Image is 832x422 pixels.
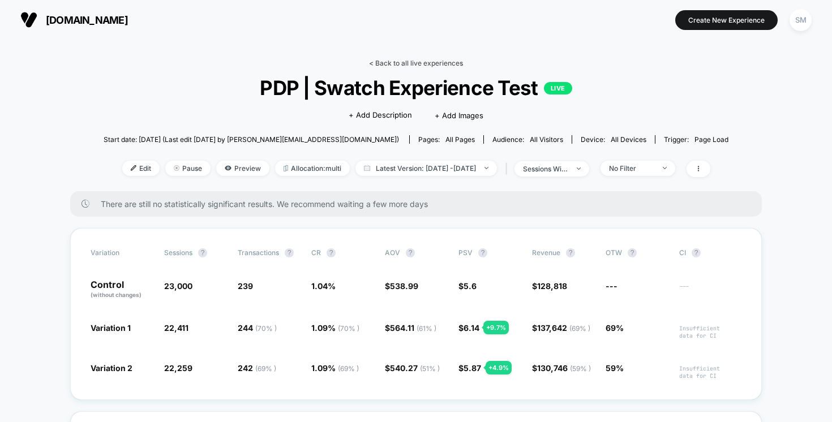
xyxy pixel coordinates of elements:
[679,248,741,257] span: CI
[786,8,815,32] button: SM
[577,167,581,170] img: end
[606,281,617,291] span: ---
[532,248,560,257] span: Revenue
[20,11,37,28] img: Visually logo
[255,364,276,373] span: ( 69 % )
[369,59,463,67] a: < Back to all live experiences
[131,165,136,171] img: edit
[420,364,440,373] span: ( 51 % )
[104,135,399,144] span: Start date: [DATE] (Last edit [DATE] by [PERSON_NAME][EMAIL_ADDRESS][DOMAIN_NAME])
[198,248,207,257] button: ?
[284,165,288,171] img: rebalance
[164,323,188,333] span: 22,411
[327,248,336,257] button: ?
[606,363,624,373] span: 59%
[238,323,277,333] span: 244
[385,248,400,257] span: AOV
[606,323,624,333] span: 69%
[483,321,509,334] div: + 9.7 %
[692,248,701,257] button: ?
[570,364,591,373] span: ( 59 % )
[566,248,575,257] button: ?
[532,363,591,373] span: $
[238,248,279,257] span: Transactions
[537,323,590,333] span: 137,642
[611,135,646,144] span: all devices
[355,161,497,176] span: Latest Version: [DATE] - [DATE]
[275,161,350,176] span: Allocation: multi
[458,248,473,257] span: PSV
[478,248,487,257] button: ?
[464,363,481,373] span: 5.87
[165,161,211,176] span: Pause
[435,111,483,120] span: + Add Images
[385,363,440,373] span: $
[135,76,697,100] span: PDP | Swatch Experience Test
[537,363,591,373] span: 130,746
[417,324,436,333] span: ( 61 % )
[174,165,179,171] img: end
[164,248,192,257] span: Sessions
[628,248,637,257] button: ?
[91,323,131,333] span: Variation 1
[255,324,277,333] span: ( 70 % )
[664,135,728,144] div: Trigger:
[390,323,436,333] span: 564.11
[458,323,479,333] span: $
[91,363,132,373] span: Variation 2
[311,281,336,291] span: 1.04 %
[569,324,590,333] span: ( 69 % )
[679,283,741,299] span: ---
[238,281,253,291] span: 239
[492,135,563,144] div: Audience:
[532,323,590,333] span: $
[523,165,568,173] div: sessions with impression
[311,323,359,333] span: 1.09 %
[311,248,321,257] span: CR
[663,167,667,169] img: end
[46,14,128,26] span: [DOMAIN_NAME]
[790,9,812,31] div: SM
[406,248,415,257] button: ?
[91,248,153,257] span: Variation
[679,325,741,339] span: Insufficient data for CI
[349,110,412,121] span: + Add Description
[606,248,668,257] span: OTW
[537,281,567,291] span: 128,818
[390,281,418,291] span: 538.99
[484,167,488,169] img: end
[694,135,728,144] span: Page Load
[17,11,131,29] button: [DOMAIN_NAME]
[503,161,514,177] span: |
[572,135,655,144] span: Device:
[530,135,563,144] span: All Visitors
[285,248,294,257] button: ?
[311,363,359,373] span: 1.09 %
[486,361,512,374] div: + 4.9 %
[364,165,370,171] img: calendar
[91,291,141,298] span: (without changes)
[216,161,269,176] span: Preview
[338,324,359,333] span: ( 70 % )
[544,82,572,94] p: LIVE
[464,323,479,333] span: 6.14
[464,281,477,291] span: 5.6
[445,135,475,144] span: all pages
[679,365,741,380] span: Insufficient data for CI
[91,280,153,299] p: Control
[458,363,481,373] span: $
[385,323,436,333] span: $
[390,363,440,373] span: 540.27
[164,281,192,291] span: 23,000
[164,363,192,373] span: 22,259
[122,161,160,176] span: Edit
[532,281,567,291] span: $
[385,281,418,291] span: $
[338,364,359,373] span: ( 69 % )
[238,363,276,373] span: 242
[609,164,654,173] div: No Filter
[458,281,477,291] span: $
[101,199,739,209] span: There are still no statistically significant results. We recommend waiting a few more days
[675,10,778,30] button: Create New Experience
[418,135,475,144] div: Pages:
